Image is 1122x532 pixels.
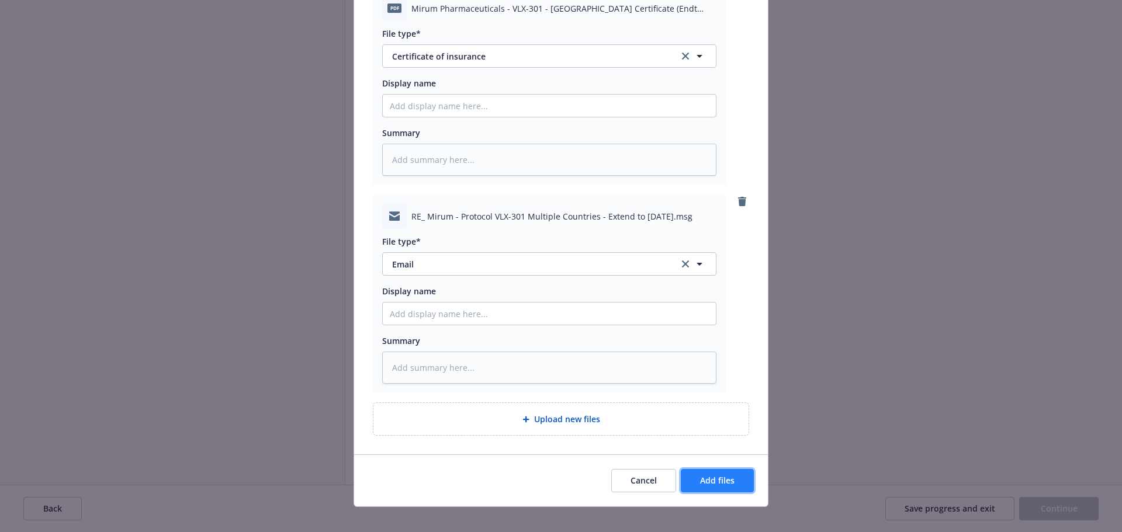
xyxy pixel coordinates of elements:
[611,469,676,492] button: Cancel
[383,302,716,325] input: Add display name here...
[700,475,735,486] span: Add files
[387,4,401,12] span: pdf
[382,78,436,89] span: Display name
[392,50,663,62] span: Certificate of insurance
[373,402,749,436] div: Upload new files
[735,194,749,208] a: remove
[382,28,421,39] span: File type*
[382,286,436,297] span: Display name
[392,258,663,270] span: Email
[678,257,692,271] a: clear selection
[411,2,716,15] span: Mirum Pharmaceuticals - VLX-301 - [GEOGRAPHIC_DATA] Certificate (Endt 2).pdf
[382,44,716,68] button: Certificate of insuranceclear selection
[534,413,600,425] span: Upload new files
[382,335,420,346] span: Summary
[382,252,716,276] button: Emailclear selection
[382,236,421,247] span: File type*
[631,475,657,486] span: Cancel
[382,127,420,138] span: Summary
[678,49,692,63] a: clear selection
[383,95,716,117] input: Add display name here...
[681,469,754,492] button: Add files
[411,210,692,222] span: RE_ Mirum - Protocol VLX-301 Multiple Countries - Extend to [DATE].msg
